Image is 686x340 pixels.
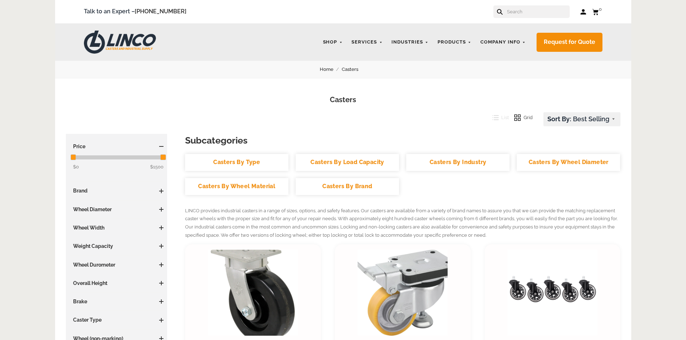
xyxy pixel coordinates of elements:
a: Products [434,35,475,49]
span: Talk to an Expert – [84,7,187,17]
a: Home [320,65,342,73]
a: [PHONE_NUMBER] [135,8,187,15]
h3: Subcategories [185,134,620,147]
h3: Overall Height [70,280,164,287]
h3: Wheel Width [70,224,164,231]
h3: Brake [70,298,164,305]
button: List [487,112,509,123]
a: Casters By Industry [406,154,510,171]
a: Industries [388,35,432,49]
img: LINCO CASTERS & INDUSTRIAL SUPPLY [84,31,156,54]
a: Log in [580,8,587,15]
button: Grid [509,112,533,123]
h3: Caster Type [70,316,164,323]
a: Casters By Type [185,154,288,171]
a: Casters By Wheel Material [185,178,288,195]
a: 0 [592,7,602,16]
h3: Weight Capacity [70,242,164,250]
a: Casters By Load Capacity [296,154,399,171]
input: Search [506,5,570,18]
p: LINCO provides industrial casters in a range of sizes, options, and safety features. Our casters ... [185,207,620,240]
a: Request for Quote [537,33,602,52]
h1: Casters [66,95,620,105]
span: 0 [599,6,602,12]
a: Casters By Wheel Diameter [517,154,620,171]
a: Services [348,35,386,49]
a: Casters By Brand [296,178,399,195]
a: Casters [342,65,367,73]
h3: Wheel Diameter [70,206,164,213]
span: $0 [73,164,79,169]
a: Company Info [477,35,529,49]
h3: Wheel Durometer [70,261,164,268]
a: Shop [319,35,346,49]
h3: Brand [70,187,164,194]
h3: Price [70,143,164,150]
span: $1500 [150,163,163,171]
